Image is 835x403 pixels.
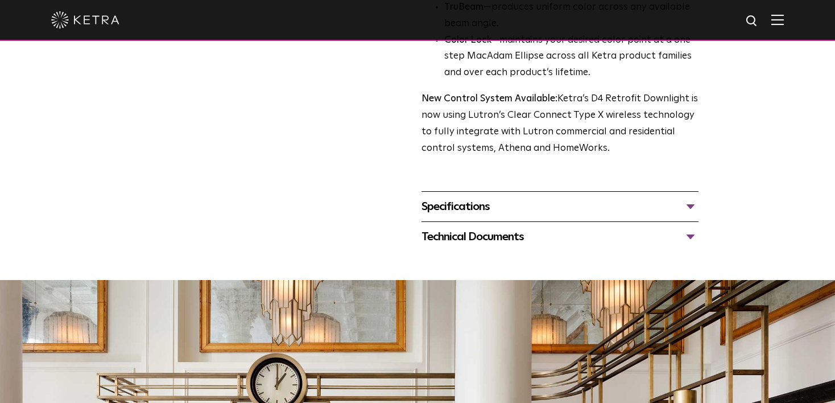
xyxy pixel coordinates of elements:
img: search icon [745,14,759,28]
p: Ketra’s D4 Retrofit Downlight is now using Lutron’s Clear Connect Type X wireless technology to f... [421,91,698,157]
strong: New Control System Available: [421,94,557,104]
li: —maintains your desired color point at a one step MacAdam Ellipse across all Ketra product famili... [444,32,698,82]
strong: Color Lock [444,35,491,45]
div: Technical Documents [421,228,698,246]
img: ketra-logo-2019-white [51,11,119,28]
div: Specifications [421,198,698,216]
img: Hamburger%20Nav.svg [771,14,784,25]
